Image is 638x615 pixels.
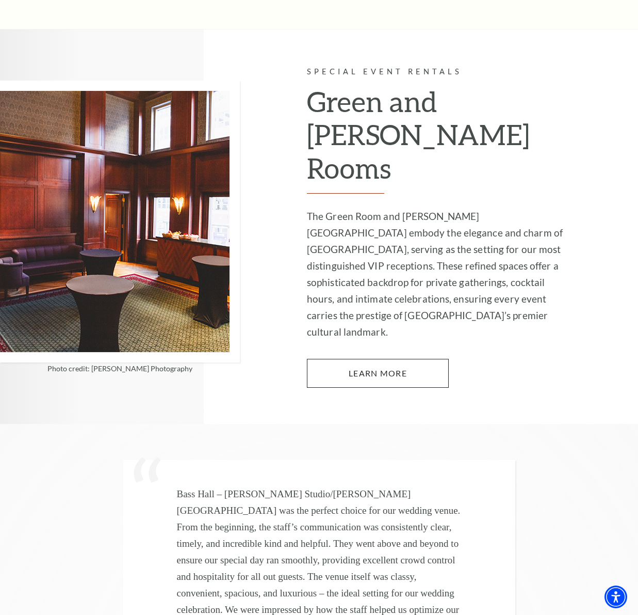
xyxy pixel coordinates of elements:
[307,85,571,194] h2: Green and [PERSON_NAME] Rooms
[307,66,571,78] p: Special Event Rentals
[307,208,571,340] p: The Green Room and [PERSON_NAME][GEOGRAPHIC_DATA] embody the elegance and charm of [GEOGRAPHIC_DA...
[604,586,627,608] div: Accessibility Menu
[307,359,449,388] a: Learn More Green and Richardson Rooms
